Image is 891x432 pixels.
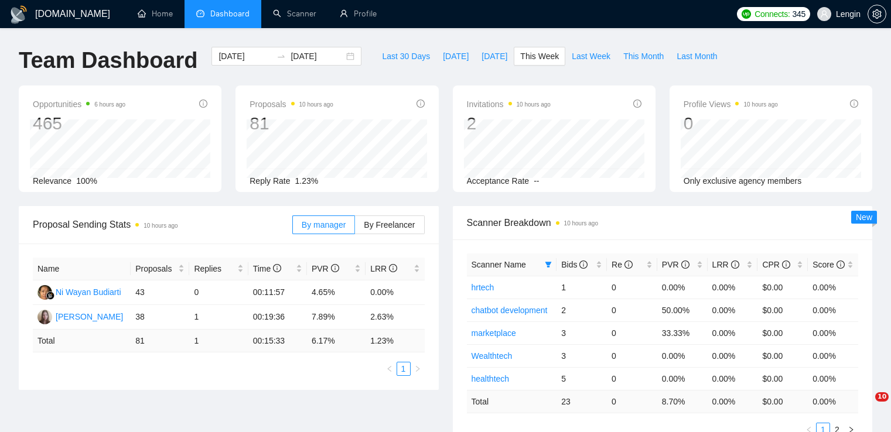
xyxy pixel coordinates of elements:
time: 10 hours ago [517,101,551,108]
td: 0.00% [808,276,858,299]
td: $0.00 [757,321,808,344]
td: 0 [607,276,657,299]
td: 0.00% [366,280,424,305]
span: Last 30 Days [382,50,430,63]
td: 43 [131,280,189,305]
input: Start date [219,50,272,63]
a: marketplace [472,328,516,338]
span: Acceptance Rate [467,176,530,186]
td: 0 [607,367,657,390]
a: searchScanner [273,9,316,19]
img: NW [37,285,52,300]
td: 00:15:33 [248,330,307,352]
td: 0 [607,344,657,367]
span: Proposals [250,97,333,111]
div: 81 [250,112,333,135]
span: info-circle [850,100,858,108]
span: swap-right [276,52,286,61]
div: Ni Wayan Budiarti [56,286,121,299]
td: 1.23 % [366,330,424,352]
td: 0 [607,299,657,321]
td: 0.00% [808,344,858,367]
span: [DATE] [482,50,507,63]
span: PVR [662,260,689,269]
td: 0.00 % [808,390,858,413]
h1: Team Dashboard [19,47,197,74]
span: Relevance [33,176,71,186]
span: By manager [302,220,346,229]
span: 1.23% [295,176,319,186]
td: 3 [557,344,607,367]
a: userProfile [340,9,377,19]
div: 2 [467,112,551,135]
td: 0.00% [657,344,708,367]
td: 0.00% [808,299,858,321]
a: NWNi Wayan Budiarti [37,287,121,296]
td: 81 [131,330,189,352]
td: 0.00% [808,367,858,390]
td: Total [33,330,131,352]
span: This Month [623,50,664,63]
td: 0.00% [708,321,758,344]
span: LRR [712,260,739,269]
span: Scanner Breakdown [467,215,859,230]
td: 50.00% [657,299,708,321]
span: [DATE] [443,50,469,63]
span: info-circle [273,264,281,272]
span: Last Month [677,50,717,63]
button: setting [868,5,886,23]
span: 345 [792,8,805,20]
span: New [856,212,872,222]
span: Score [813,260,844,269]
td: $0.00 [757,299,808,321]
button: This Month [617,47,670,66]
td: 0.00% [708,344,758,367]
span: info-circle [731,260,739,269]
span: dashboard [196,9,204,18]
span: filter [545,261,552,268]
span: Dashboard [210,9,250,19]
span: info-circle [579,260,588,269]
td: 7.89% [307,305,366,330]
span: 100% [76,176,97,186]
td: 1 [557,276,607,299]
div: [PERSON_NAME] [56,310,123,323]
time: 10 hours ago [743,101,777,108]
a: setting [868,9,886,19]
span: -- [534,176,539,186]
td: 0.00% [708,276,758,299]
li: 1 [397,362,411,376]
th: Name [33,258,131,280]
td: 0.00% [657,276,708,299]
span: info-circle [633,100,641,108]
td: 00:19:36 [248,305,307,330]
span: Connects: [755,8,790,20]
span: Scanner Name [472,260,526,269]
th: Proposals [131,258,189,280]
span: Bids [561,260,588,269]
time: 10 hours ago [299,101,333,108]
span: LRR [370,264,397,273]
img: gigradar-bm.png [46,292,54,300]
span: 10 [875,392,889,402]
td: 38 [131,305,189,330]
a: 1 [397,362,410,375]
span: info-circle [331,264,339,272]
span: Invitations [467,97,551,111]
span: left [386,365,393,372]
span: info-circle [417,100,425,108]
span: info-circle [782,260,790,269]
time: 6 hours ago [94,101,125,108]
td: 0.00% [708,299,758,321]
td: 8.70 % [657,390,708,413]
span: Last Week [572,50,610,63]
span: info-circle [837,260,845,269]
span: By Freelancer [364,220,415,229]
td: 0 [607,321,657,344]
button: This Week [514,47,565,66]
span: Opportunities [33,97,125,111]
td: 0.00% [657,367,708,390]
td: 2 [557,299,607,321]
span: filter [542,256,554,273]
a: Wealthtech [472,351,513,361]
